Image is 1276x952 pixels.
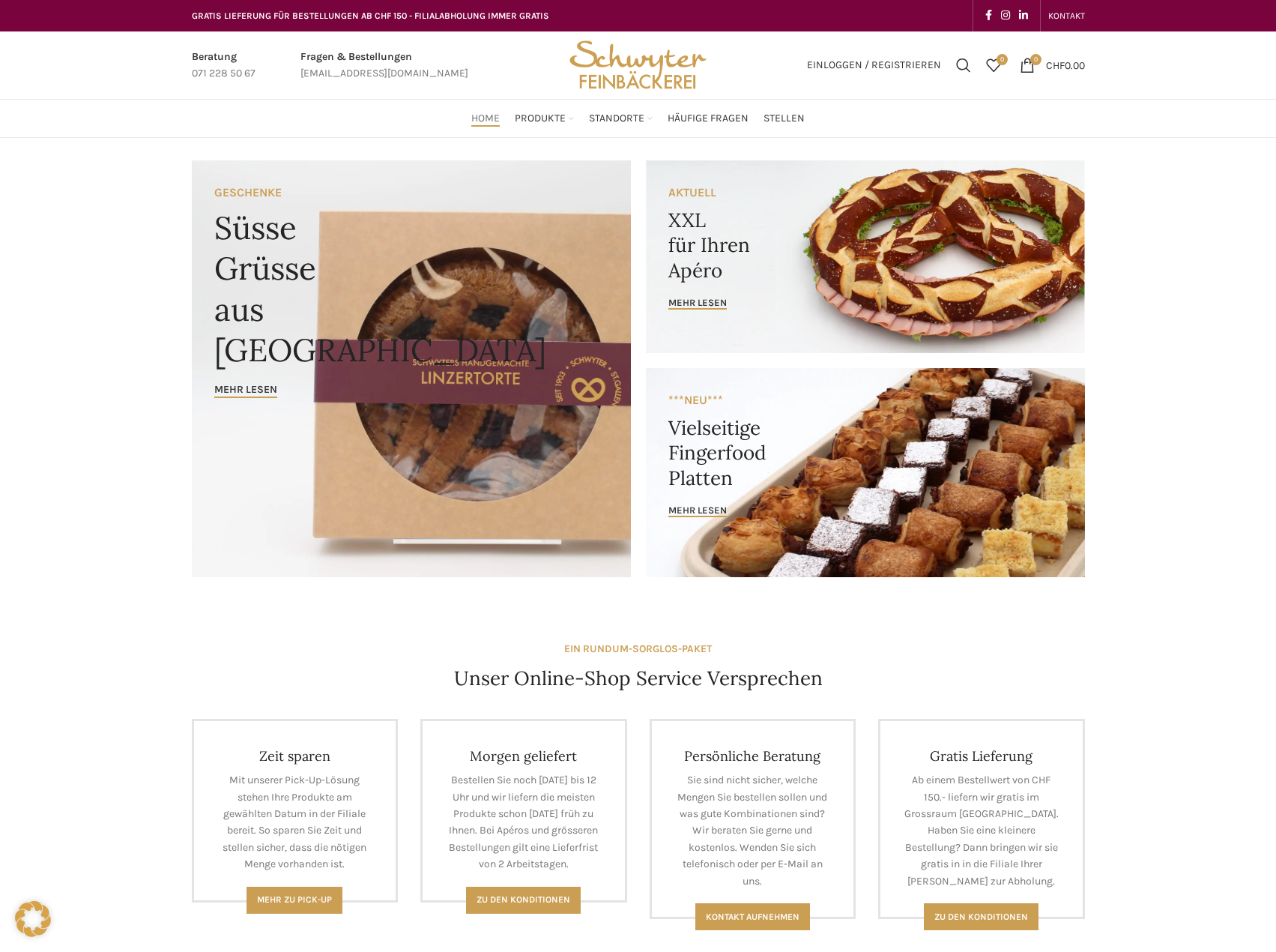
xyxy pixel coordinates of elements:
[646,160,1085,353] a: Banner link
[300,49,468,82] a: Infobox link
[668,112,749,126] span: Häufige Fragen
[564,31,711,99] img: Bäckerei Schwyter
[1030,54,1041,65] span: 0
[903,772,1060,890] p: Ab einem Bestellwert von CHF 150.- liefern wir gratis im Grossraum [GEOGRAPHIC_DATA]. Haben Sie e...
[997,5,1015,26] a: Instagram social link
[695,903,810,930] a: Kontakt aufnehmen
[184,103,1092,133] div: Main navigation
[706,912,799,922] span: Kontakt aufnehmen
[192,49,255,82] a: Infobox link
[934,912,1028,922] span: Zu den konditionen
[764,103,805,133] a: Stellen
[192,160,631,577] a: Banner link
[764,112,805,126] span: Stellen
[445,772,602,873] p: Bestellen Sie noch [DATE] bis 12 Uhr und wir liefern die meisten Produkte schon [DATE] früh zu Ih...
[515,103,574,133] a: Produkte
[674,772,832,890] p: Sie sind nicht sicher, welche Mengen Sie bestellen sollen und was gute Kombinationen sind? Wir be...
[981,5,997,26] a: Facebook social link
[979,50,1009,80] a: 0
[807,60,941,70] span: Einloggen / Registrieren
[949,50,979,80] a: Suchen
[997,54,1008,65] span: 0
[247,887,342,914] a: Mehr zu Pick-Up
[1046,58,1085,71] bdi: 0.00
[1015,5,1032,26] a: Linkedin social link
[589,103,653,133] a: Standorte
[217,772,374,873] p: Mit unserer Pick-Up-Lösung stehen Ihre Produkte am gewählten Datum in der Filiale bereit. So spar...
[646,368,1085,577] a: Banner link
[217,747,374,765] h4: Zeit sparen
[471,103,500,133] a: Home
[564,642,712,655] strong: EIN RUNDUM-SORGLOS-PAKET
[515,112,566,126] span: Produkte
[903,747,1060,765] h4: Gratis Lieferung
[924,903,1038,930] a: Zu den konditionen
[257,894,332,905] span: Mehr zu Pick-Up
[445,747,602,765] h4: Morgen geliefert
[668,103,749,133] a: Häufige Fragen
[1048,10,1085,21] span: KONTAKT
[471,112,500,126] span: Home
[589,112,644,126] span: Standorte
[477,894,570,905] span: Zu den Konditionen
[674,747,832,765] h4: Persönliche Beratung
[466,887,581,914] a: Zu den Konditionen
[1046,58,1065,71] span: CHF
[564,58,711,70] a: Site logo
[454,665,823,692] h4: Unser Online-Shop Service Versprechen
[799,50,949,80] a: Einloggen / Registrieren
[192,10,549,21] span: GRATIS LIEFERUNG FÜR BESTELLUNGEN AB CHF 150 - FILIALABHOLUNG IMMER GRATIS
[979,50,1009,80] div: Meine Wunschliste
[1012,50,1092,80] a: 0 CHF0.00
[1041,1,1092,31] div: Secondary navigation
[1048,1,1085,31] a: KONTAKT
